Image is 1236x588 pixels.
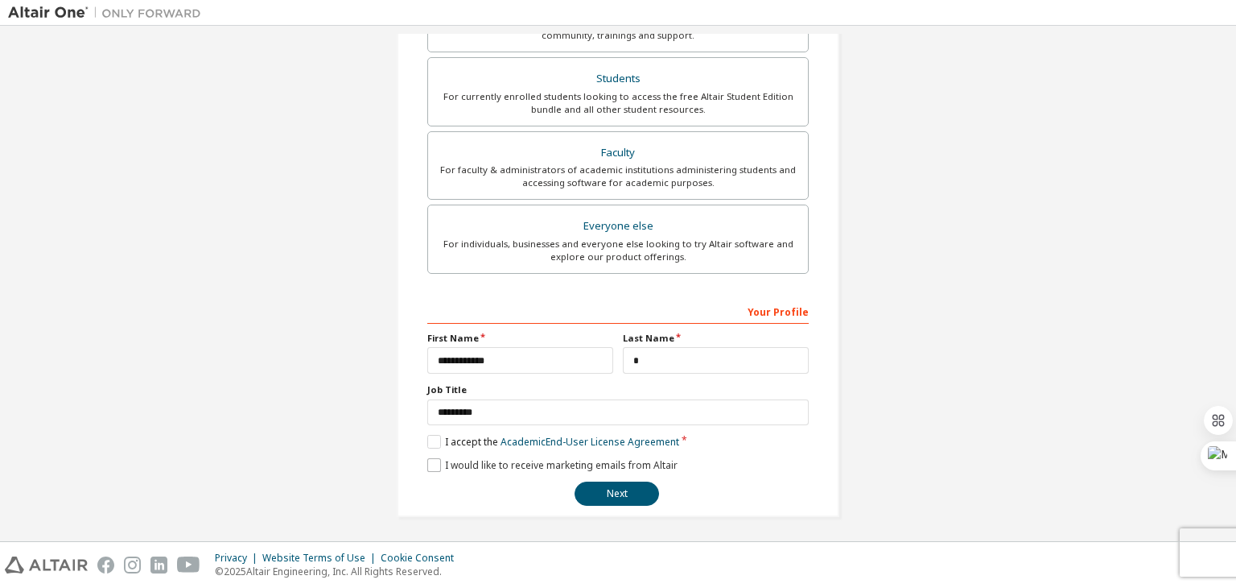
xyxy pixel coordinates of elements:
div: Everyone else [438,215,798,238]
div: For currently enrolled students looking to access the free Altair Student Edition bundle and all ... [438,90,798,116]
img: altair_logo.svg [5,557,88,574]
label: I would like to receive marketing emails from Altair [427,458,678,472]
p: © 2025 Altair Engineering, Inc. All Rights Reserved. [215,565,463,578]
img: facebook.svg [97,557,114,574]
img: youtube.svg [177,557,200,574]
label: I accept the [427,435,679,449]
div: Your Profile [427,298,809,324]
img: linkedin.svg [150,557,167,574]
label: Last Name [623,332,809,345]
div: Privacy [215,552,262,565]
label: Job Title [427,383,809,396]
a: Academic End-User License Agreement [501,435,679,449]
div: Students [438,68,798,90]
div: Cookie Consent [381,552,463,565]
button: Next [575,482,659,506]
label: First Name [427,332,613,345]
div: Website Terms of Use [262,552,381,565]
div: For faculty & administrators of academic institutions administering students and accessing softwa... [438,164,798,189]
div: For individuals, businesses and everyone else looking to try Altair software and explore our prod... [438,238,798,263]
img: instagram.svg [124,557,141,574]
div: Faculty [438,142,798,164]
img: Altair One [8,5,209,21]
